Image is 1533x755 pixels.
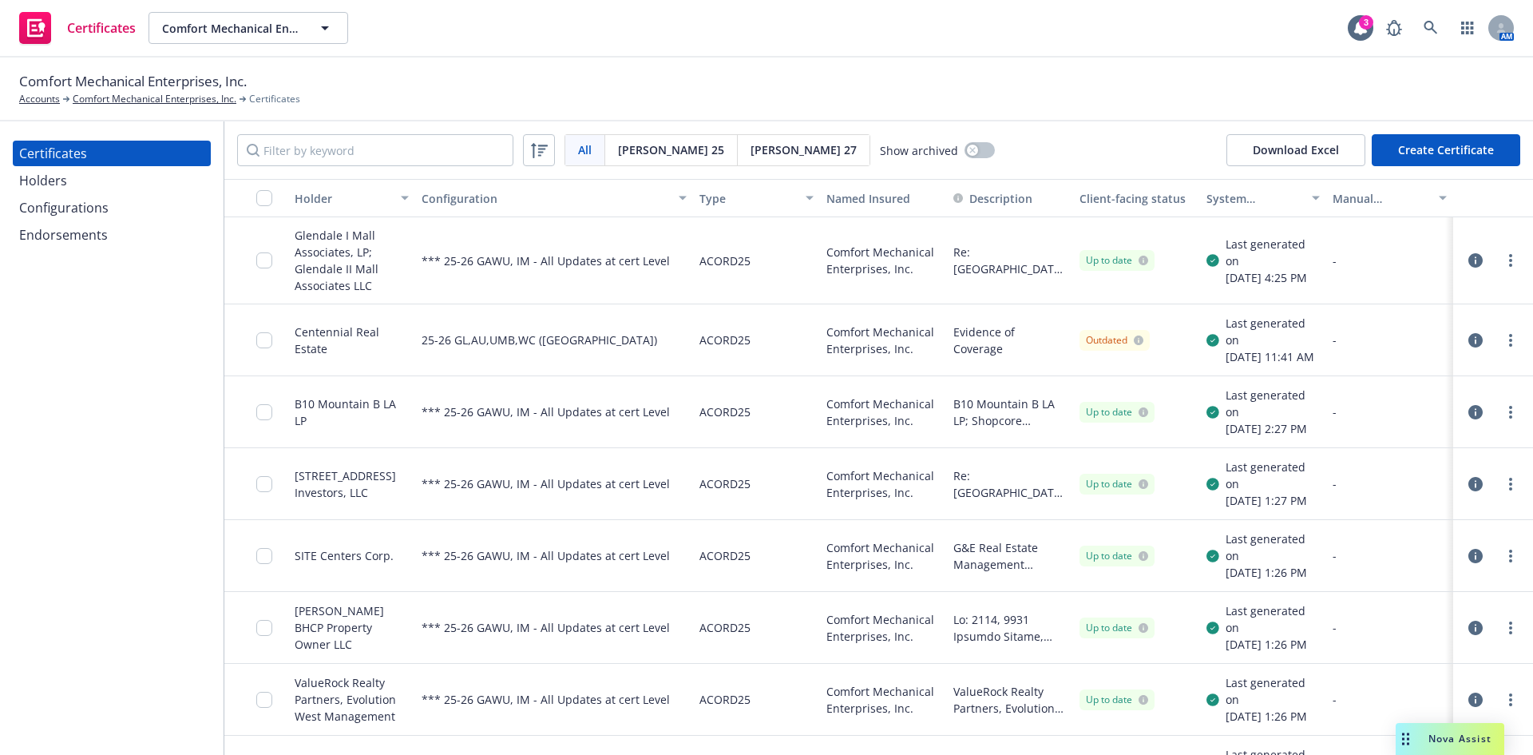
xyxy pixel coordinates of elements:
[1086,621,1148,635] div: Up to date
[953,611,1068,645] button: Lo: 2114, 9931 Ipsumdo Sitame, Con Adipisc, EL 50328 4207 S Doeius Tempor Inci Ut Labo., Etd Magn...
[1200,179,1327,217] button: System certificate last generated
[953,395,1068,429] span: B10 Mountain B LA LP; Shopcore Properties TRS Management LLC, and their partners, officers, direc...
[67,22,136,34] span: Certificates
[699,190,796,207] div: Type
[1396,723,1504,755] button: Nova Assist
[1501,403,1520,422] a: more
[1226,530,1321,564] div: Last generated on
[422,386,670,438] div: *** 25-26 GAWU, IM - All Updates at cert Level
[1086,405,1148,419] div: Up to date
[699,227,751,294] div: ACORD25
[1501,690,1520,709] a: more
[1452,12,1483,44] a: Switch app
[249,92,300,106] span: Certificates
[415,179,694,217] button: Configuration
[953,683,1068,717] button: ValueRock Realty Partners, Evolution West Management Services LLC, and ValueRock Aliso Viejo LLC ...
[422,190,670,207] div: Configuration
[1226,269,1321,286] div: [DATE] 4:25 PM
[422,602,670,654] div: *** 25-26 GAWU, IM - All Updates at cert Level
[295,324,409,357] div: Centennial Real Estate
[693,179,820,217] button: Type
[422,227,670,294] div: *** 25-26 GAWU, IM - All Updates at cert Level
[880,142,958,159] span: Show archived
[1073,179,1200,217] button: Client-facing status
[1086,477,1148,491] div: Up to date
[256,252,272,268] input: Toggle Row Selected
[19,71,247,92] span: Comfort Mechanical Enterprises, Inc.
[1501,331,1520,350] a: more
[1226,492,1321,509] div: [DATE] 1:27 PM
[13,141,211,166] a: Certificates
[699,386,751,438] div: ACORD25
[1501,251,1520,270] a: more
[953,244,1068,277] span: Re: [GEOGRAPHIC_DATA], [STREET_ADDRESS] Brookfield Properties Retail Holding, LLC, Brookfield Pro...
[1086,253,1148,268] div: Up to date
[256,476,272,492] input: Toggle Row Selected
[1333,332,1447,348] div: -
[1206,190,1303,207] div: System certificate last generated
[1226,315,1321,348] div: Last generated on
[1378,12,1410,44] a: Report a Bug
[295,190,391,207] div: Holder
[699,314,751,366] div: ACORD25
[1333,252,1447,269] div: -
[1501,546,1520,566] a: more
[422,530,670,582] div: *** 25-26 GAWU, IM - All Updates at cert Level
[820,217,947,304] div: Comfort Mechanical Enterprises, Inc.
[820,520,947,592] div: Comfort Mechanical Enterprises, Inc.
[1501,618,1520,638] a: more
[1396,723,1416,755] div: Drag to move
[751,141,857,158] span: [PERSON_NAME] 27
[1428,732,1491,745] span: Nova Assist
[699,602,751,654] div: ACORD25
[1333,691,1447,708] div: -
[295,227,409,294] div: Glendale I Mall Associates, LP; Glendale II Mall Associates LLC
[1359,15,1373,30] div: 3
[13,168,211,193] a: Holders
[1415,12,1447,44] a: Search
[1333,475,1447,492] div: -
[1226,674,1321,708] div: Last generated on
[618,141,724,158] span: [PERSON_NAME] 25
[1226,134,1365,166] button: Download Excel
[1333,619,1447,636] div: -
[953,467,1068,501] button: Re: [GEOGRAPHIC_DATA] at [GEOGRAPHIC_DATA] [STREET_ADDRESS] Investors LLC; UBS Realty Investors, ...
[1226,708,1321,725] div: [DATE] 1:26 PM
[1086,333,1143,348] div: Outdated
[699,674,751,725] div: ACORD25
[1226,420,1321,437] div: [DATE] 2:27 PM
[149,12,348,44] button: Comfort Mechanical Enterprises, Inc.
[1079,190,1194,207] div: Client-facing status
[953,324,1068,357] button: Evidence of Coverage
[1226,636,1321,653] div: [DATE] 1:26 PM
[73,92,236,106] a: Comfort Mechanical Enterprises, Inc.
[237,134,513,166] input: Filter by keyword
[256,404,272,420] input: Toggle Row Selected
[288,179,415,217] button: Holder
[256,620,272,636] input: Toggle Row Selected
[422,314,657,366] div: 25-26 GL,AU,UMB,WC ([GEOGRAPHIC_DATA])
[162,20,300,37] span: Comfort Mechanical Enterprises, Inc.
[422,458,670,510] div: *** 25-26 GAWU, IM - All Updates at cert Level
[1086,693,1148,707] div: Up to date
[820,376,947,448] div: Comfort Mechanical Enterprises, Inc.
[1501,475,1520,494] a: more
[19,141,87,166] div: Certificates
[19,222,108,248] div: Endorsements
[699,458,751,510] div: ACORD25
[820,592,947,664] div: Comfort Mechanical Enterprises, Inc.
[295,547,394,564] div: SITE Centers Corp.
[295,467,409,501] div: [STREET_ADDRESS] Investors, LLC
[19,168,67,193] div: Holders
[1226,459,1321,492] div: Last generated on
[1333,547,1447,564] div: -
[826,190,941,207] div: Named Insured
[1333,403,1447,420] div: -
[953,539,1068,573] button: G&E Real Estate Management Services, Inc., DBA NEWMARK, SITE Centers Corp. and their respective p...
